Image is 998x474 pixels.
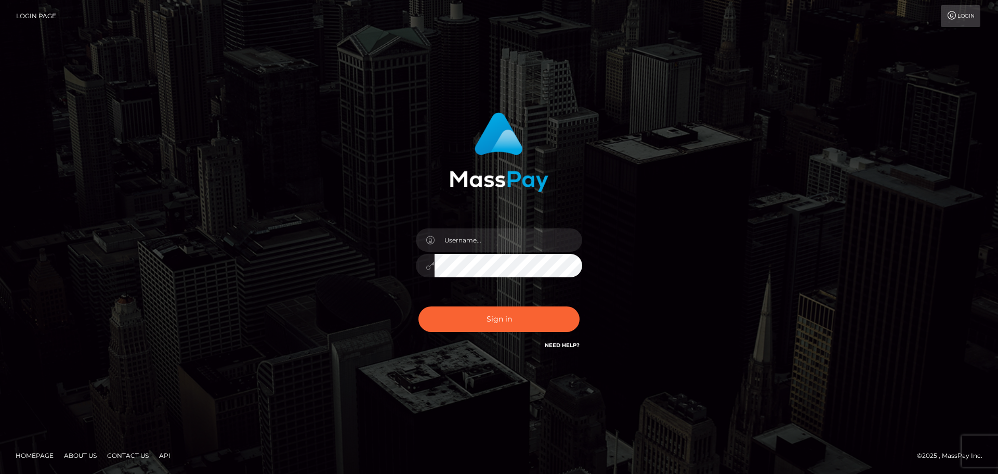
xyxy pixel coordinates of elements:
a: Homepage [11,447,58,464]
a: API [155,447,175,464]
img: MassPay Login [450,112,548,192]
input: Username... [435,228,582,252]
button: Sign in [418,306,580,332]
a: Login [941,5,980,27]
a: About Us [60,447,101,464]
div: © 2025 , MassPay Inc. [917,450,990,462]
a: Contact Us [103,447,153,464]
a: Login Page [16,5,56,27]
a: Need Help? [545,342,580,349]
